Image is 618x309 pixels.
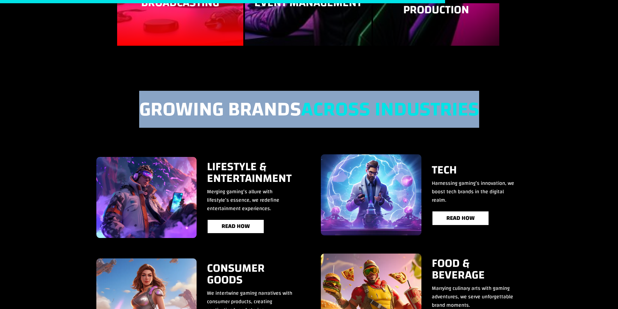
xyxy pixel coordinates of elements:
a: Read How [207,219,264,234]
a: Read How [432,211,489,225]
h3: Consumer Goods [207,262,297,289]
h3: Lifestyle & Entertainment [207,161,292,187]
span: Merging gaming’s allure with lifestyle’s essence, we redefine entertainment experiences. [207,187,279,213]
h3: Food & Beverage [432,257,515,284]
h3: Tech [432,164,515,179]
iframe: Chat Widget [586,278,618,309]
h2: Growing Brands [96,98,522,129]
span: Harnessing gaming’s innovation, we boost tech brands in the digital realm. [432,178,514,205]
strong: Across Industries [301,91,479,128]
